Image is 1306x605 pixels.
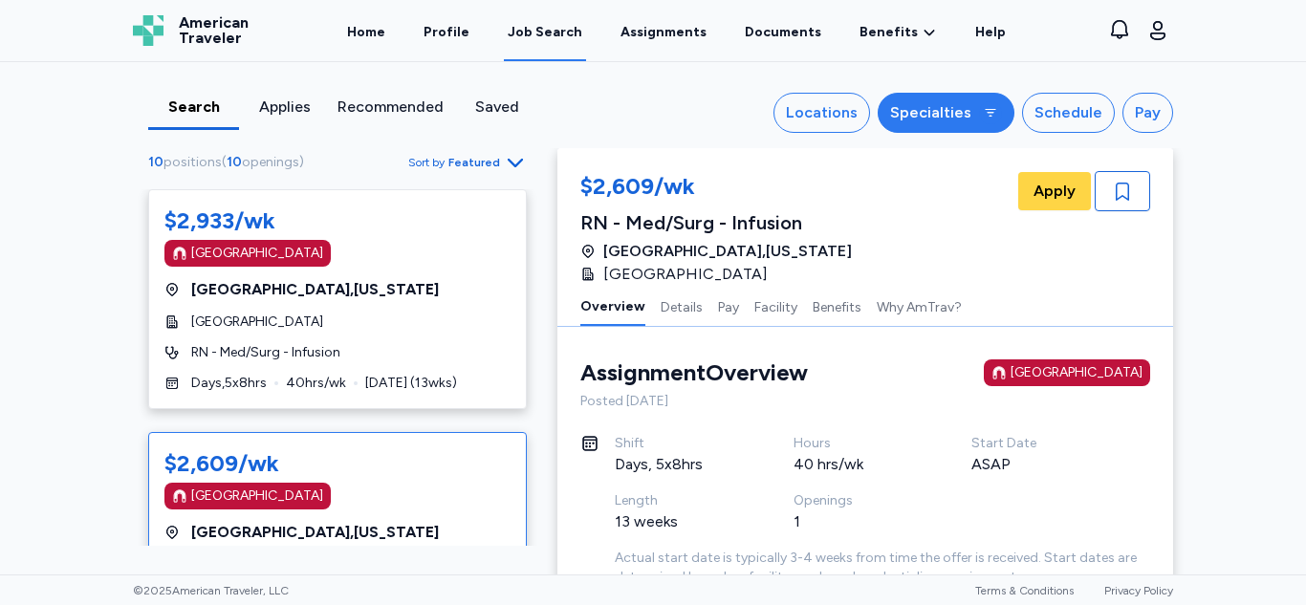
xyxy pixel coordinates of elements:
[163,154,222,170] span: positions
[661,286,703,326] button: Details
[408,151,527,174] button: Sort byFeatured
[1034,180,1076,203] span: Apply
[794,491,926,510] div: Openings
[603,240,852,263] span: [GEOGRAPHIC_DATA] , [US_STATE]
[242,154,299,170] span: openings
[191,521,439,544] span: [GEOGRAPHIC_DATA] , [US_STATE]
[504,2,586,61] a: Job Search
[191,278,439,301] span: [GEOGRAPHIC_DATA] , [US_STATE]
[718,286,739,326] button: Pay
[448,155,500,170] span: Featured
[191,244,323,263] div: [GEOGRAPHIC_DATA]
[754,286,797,326] button: Facility
[1022,93,1115,133] button: Schedule
[971,434,1104,453] div: Start Date
[615,434,748,453] div: Shift
[773,93,870,133] button: Locations
[191,313,323,332] span: [GEOGRAPHIC_DATA]
[133,15,163,46] img: Logo
[164,205,275,236] div: $2,933/wk
[247,96,322,119] div: Applies
[580,392,1150,411] div: Posted [DATE]
[1034,101,1102,124] div: Schedule
[615,549,1150,587] div: Actual start date is typically 3-4 weeks from time the offer is received. Start dates are determi...
[164,448,279,479] div: $2,609/wk
[975,584,1074,597] a: Terms & Conditions
[615,453,748,476] div: Days, 5x8hrs
[179,15,249,46] span: American Traveler
[191,374,267,393] span: Days , 5 x 8 hrs
[1011,363,1143,382] div: [GEOGRAPHIC_DATA]
[786,101,858,124] div: Locations
[971,453,1104,476] div: ASAP
[408,155,445,170] span: Sort by
[156,96,231,119] div: Search
[337,96,444,119] div: Recommended
[508,23,582,42] div: Job Search
[860,23,937,42] a: Benefits
[191,343,340,362] span: RN - Med/Surg - Infusion
[860,23,918,42] span: Benefits
[580,286,645,326] button: Overview
[1104,584,1173,597] a: Privacy Policy
[148,153,312,172] div: ( )
[877,286,962,326] button: Why AmTrav?
[133,583,289,598] span: © 2025 American Traveler, LLC
[286,374,346,393] span: 40 hrs/wk
[615,491,748,510] div: Length
[794,434,926,453] div: Hours
[580,171,852,205] div: $2,609/wk
[615,510,748,533] div: 13 weeks
[813,286,861,326] button: Benefits
[365,374,457,393] span: [DATE] ( 13 wks)
[580,209,852,236] div: RN - Med/Surg - Infusion
[1135,101,1161,124] div: Pay
[603,263,768,286] span: [GEOGRAPHIC_DATA]
[148,154,163,170] span: 10
[227,154,242,170] span: 10
[459,96,534,119] div: Saved
[890,101,971,124] div: Specialties
[580,357,808,388] div: Assignment Overview
[878,93,1014,133] button: Specialties
[1122,93,1173,133] button: Pay
[1018,172,1091,210] button: Apply
[794,510,926,533] div: 1
[191,486,323,506] div: [GEOGRAPHIC_DATA]
[794,453,926,476] div: 40 hrs/wk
